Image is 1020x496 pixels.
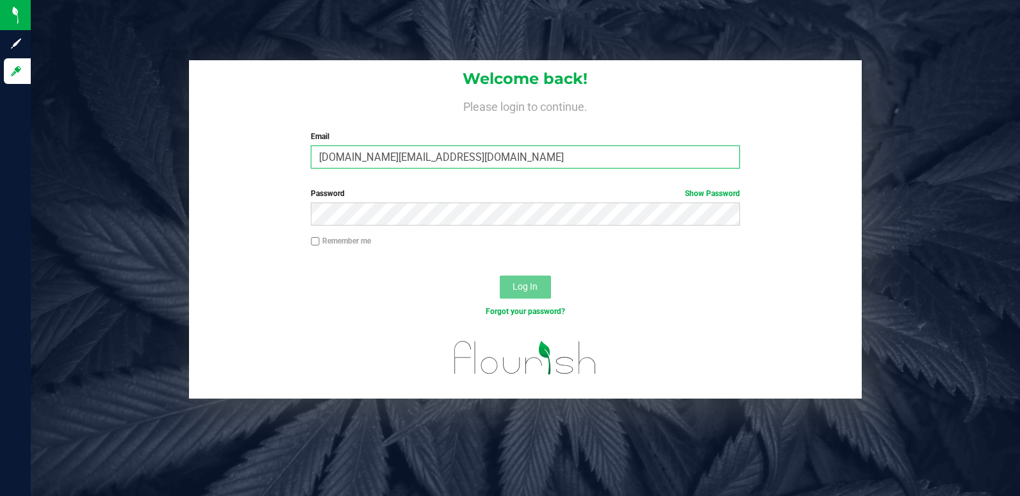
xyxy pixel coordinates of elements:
[311,237,320,246] input: Remember me
[10,37,22,50] inline-svg: Sign up
[486,307,565,316] a: Forgot your password?
[189,97,861,113] h4: Please login to continue.
[311,189,345,198] span: Password
[500,276,551,299] button: Log In
[189,70,861,87] h1: Welcome back!
[513,281,538,292] span: Log In
[311,235,371,247] label: Remember me
[441,331,609,384] img: flourish_logo.svg
[685,189,740,198] a: Show Password
[311,131,740,142] label: Email
[10,65,22,78] inline-svg: Log in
